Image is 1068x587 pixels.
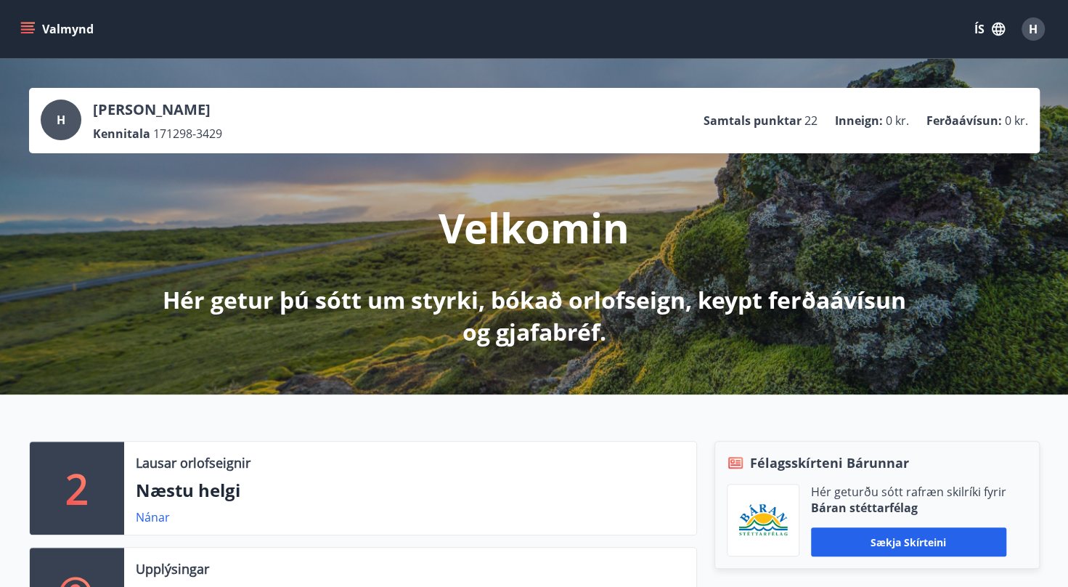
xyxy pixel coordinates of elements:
[886,113,909,129] span: 0 kr.
[1005,113,1028,129] span: 0 kr.
[439,200,629,255] p: Velkomin
[17,16,99,42] button: menu
[136,509,170,525] a: Nánar
[151,284,918,348] p: Hér getur þú sótt um styrki, bókað orlofseign, keypt ferðaávísun og gjafabréf.
[804,113,818,129] span: 22
[1016,12,1051,46] button: H
[738,503,788,538] img: Bz2lGXKH3FXEIQKvoQ8VL0Fr0uCiWgfgA3I6fSs8.png
[811,527,1006,556] button: Sækja skírteini
[704,113,802,129] p: Samtals punktar
[65,461,89,516] p: 2
[811,484,1006,500] p: Hér geturðu sótt rafræn skilríki fyrir
[811,500,1006,516] p: Báran stéttarfélag
[966,16,1013,42] button: ÍS
[926,113,1002,129] p: Ferðaávísun :
[136,478,685,503] p: Næstu helgi
[750,453,909,472] span: Félagsskírteni Bárunnar
[93,126,150,142] p: Kennitala
[136,559,209,578] p: Upplýsingar
[57,112,65,128] span: H
[136,453,250,472] p: Lausar orlofseignir
[835,113,883,129] p: Inneign :
[1029,21,1038,37] span: H
[93,100,222,120] p: [PERSON_NAME]
[153,126,222,142] span: 171298-3429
